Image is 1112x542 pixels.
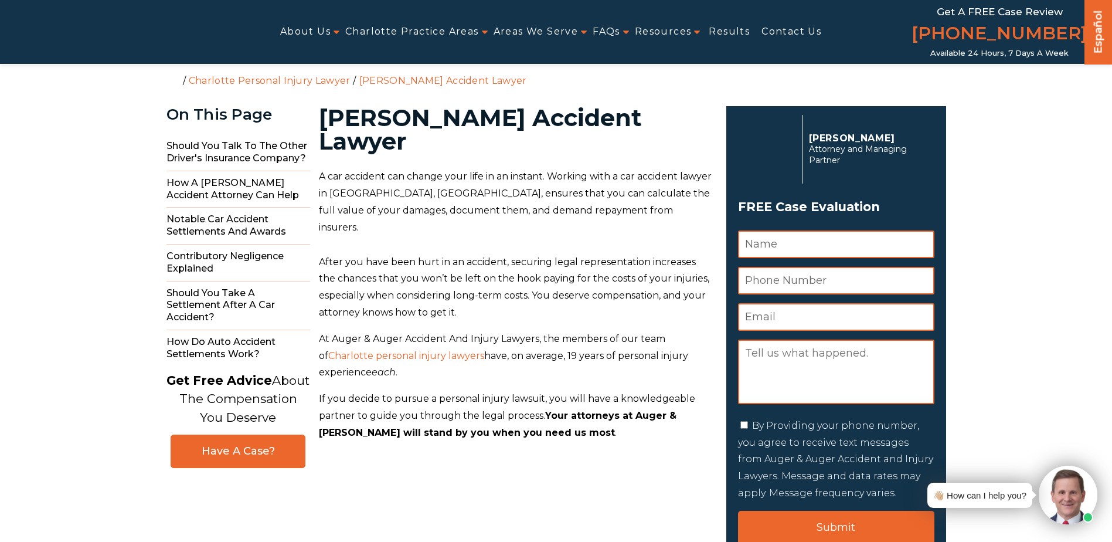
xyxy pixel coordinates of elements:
strong: Get Free Advice [166,373,272,388]
span: At Auger & Auger Accident And Injury Lawyers, the members of our team of [319,333,665,361]
input: Phone Number [738,267,934,294]
span: Have A Case? [183,445,293,458]
span: After you have been hurt in an accident, securing legal representation increases the chances that... [319,256,709,318]
a: Charlotte personal injury lawyers [328,350,484,361]
img: Herbert Auger [738,120,797,178]
input: Name [738,231,934,258]
label: By Providing your phone number, you agree to receive text messages from Auger & Auger Accident an... [738,420,933,499]
span: have, on average, 19 years of personal injury experience [319,350,688,378]
span: Should You Talk to the Other Driver's Insurance Company? [166,134,310,171]
img: Auger & Auger Accident and Injury Lawyers Logo [7,18,190,46]
span: How a [PERSON_NAME] Accident Attorney Can Help [166,171,310,208]
div: On This Page [166,106,310,123]
span: Notable Car Accident Settlements and Awards [166,208,310,245]
span: Attorney and Managing Partner [809,144,928,166]
a: Results [709,19,750,45]
h1: [PERSON_NAME] Accident Lawyer [319,106,712,153]
b: Your attorneys at Auger & [PERSON_NAME] will stand by you when you need us most [319,410,676,438]
span: Should You Take a Settlement After a Car Accident? [166,282,310,330]
img: Intaker widget Avatar [1039,466,1097,524]
span: Contributory Negligence Explained [166,245,310,282]
span: How do Auto Accident Settlements Work? [166,330,310,367]
a: Areas We Serve [494,19,579,45]
p: . [319,391,712,441]
span: A car accident can change your life in an instant. Working with a car accident lawyer in [GEOGRAP... [319,171,712,232]
p: About The Compensation You Deserve [166,371,310,427]
a: [PHONE_NUMBER] [912,21,1087,49]
span: Get a FREE Case Review [937,6,1063,18]
a: Charlotte Practice Areas [345,19,479,45]
a: Have A Case? [171,435,305,468]
a: Contact Us [761,19,821,45]
span: FREE Case Evaluation [738,196,934,218]
span: If you decide to pursue a personal injury lawsuit, you will have a knowledgeable partner to guide... [319,393,695,421]
div: 👋🏼 How can I help you? [933,487,1026,503]
a: Home [169,74,180,85]
span: each [372,367,396,378]
p: [PERSON_NAME] [809,133,928,144]
a: Charlotte Personal Injury Lawyer [189,75,351,86]
a: About Us [280,19,331,45]
span: . [396,367,397,378]
span: Available 24 Hours, 7 Days a Week [930,49,1069,58]
li: [PERSON_NAME] Accident Lawyer [356,75,530,86]
input: Email [738,303,934,331]
a: FAQs [593,19,620,45]
a: Resources [635,19,692,45]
